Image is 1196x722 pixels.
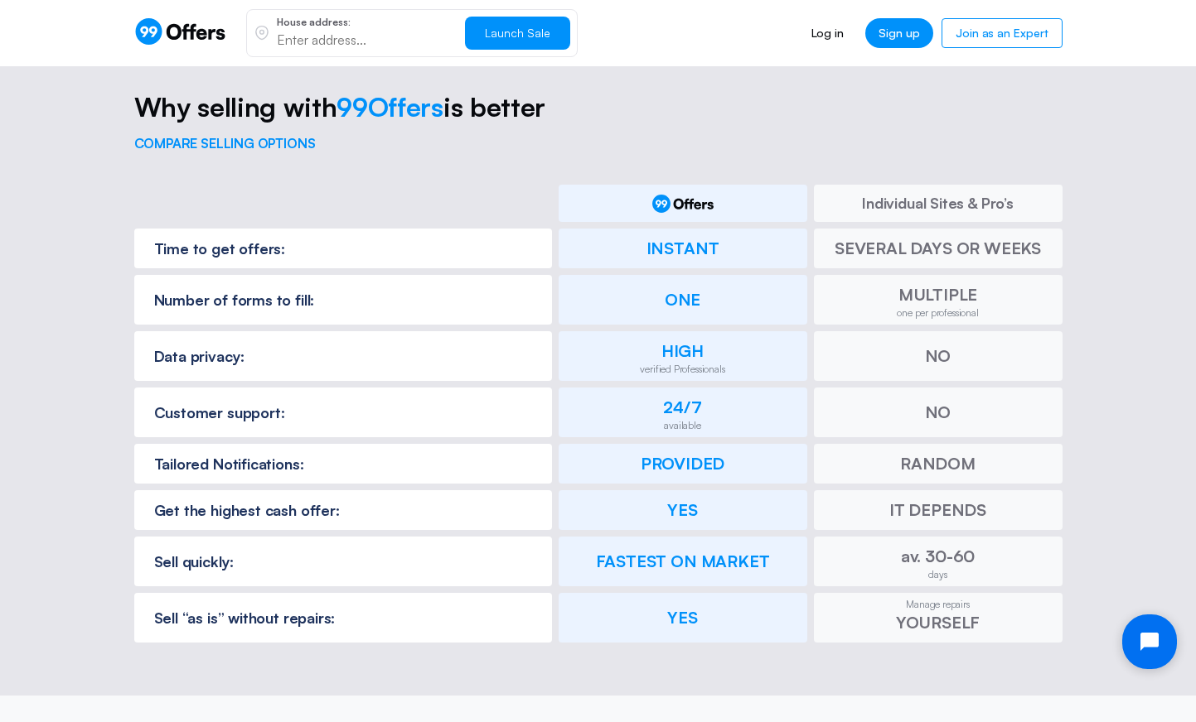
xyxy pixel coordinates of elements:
[814,444,1063,484] td: Random
[821,599,1056,609] small: Manage repairs
[134,593,552,643] td: Sell “as is” without repairs:
[814,275,1063,325] td: Multiple
[134,136,1063,152] p: compare selling options
[814,387,1063,437] td: NO
[565,421,801,431] small: available
[559,537,807,586] td: fastest on market
[814,490,1063,530] td: It Depends
[1111,603,1189,681] iframe: Tidio Chat
[559,331,807,381] td: High
[821,308,1056,318] small: one per professional
[134,229,552,268] td: Time to get offers:
[465,17,570,50] button: Launch Sale
[485,26,550,40] span: Launch Sale
[814,331,1063,381] td: NO
[277,17,452,27] p: House address:
[559,229,807,268] td: Instant
[814,537,1063,586] td: av. 30-60
[134,91,1063,123] h5: Why selling with is better
[134,444,552,484] td: Tailored Notifications:
[559,593,807,643] td: YES
[559,490,807,530] td: YES
[134,537,552,586] td: Sell quickly:
[559,275,807,325] td: ONE
[865,18,933,48] a: Sign up
[134,490,552,530] td: Get the highest cash offer:
[559,444,807,484] td: Provided
[814,593,1063,643] td: YOURSELF
[559,387,807,437] td: 24/7
[942,18,1062,48] a: Join as an Expert
[565,364,801,374] small: verified Professionals
[798,18,857,48] a: Log in
[134,387,552,437] td: Customer support:
[134,275,552,325] td: Number of forms to fill:
[337,90,443,123] span: 99Offers
[814,229,1063,268] td: Several days or weeks
[862,194,1014,212] span: Individual Sites & Pro’s
[277,31,452,49] input: Enter address...
[821,570,1056,580] small: days
[134,331,552,381] td: Data privacy:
